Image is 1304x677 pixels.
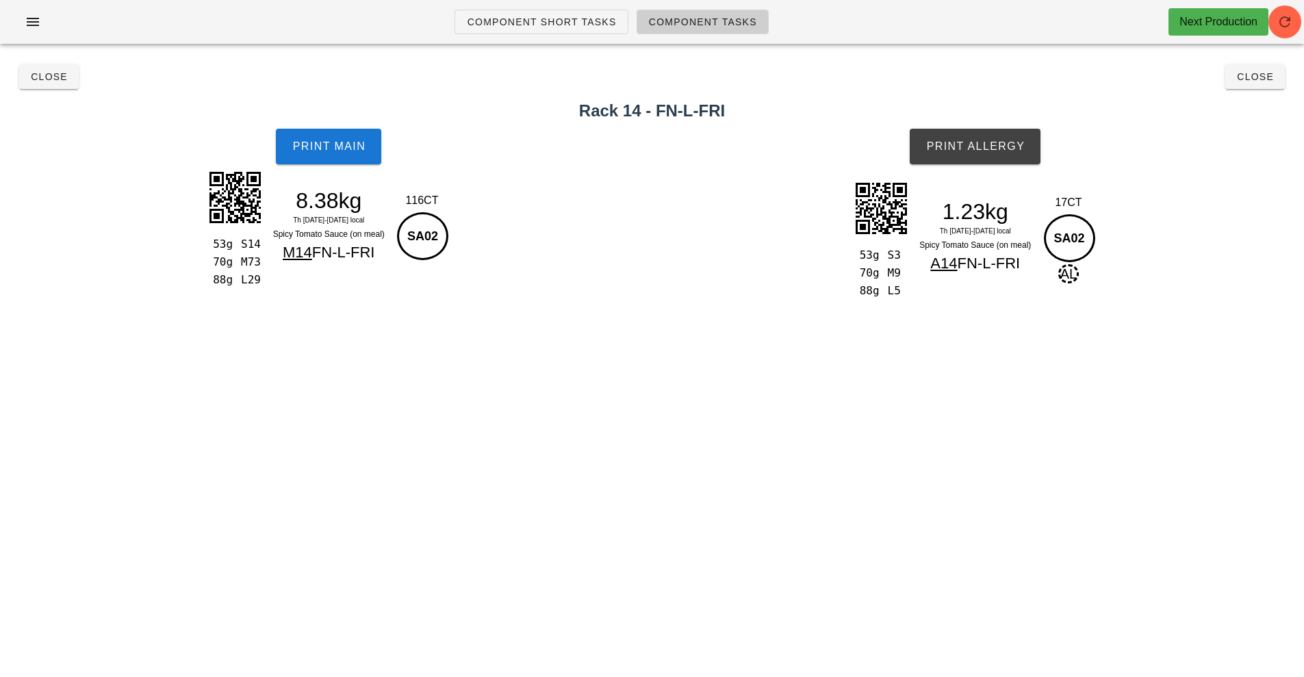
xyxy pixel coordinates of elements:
[1058,264,1079,283] span: AL
[269,190,388,211] div: 8.38kg
[235,235,264,253] div: S14
[958,255,1021,272] span: FN-L-FRI
[1225,64,1285,89] button: Close
[930,255,957,272] span: A14
[916,238,1035,252] div: Spicy Tomato Sauce (on meal)
[648,16,757,27] span: Component Tasks
[854,264,882,282] div: 70g
[1179,14,1257,30] div: Next Production
[292,140,366,153] span: Print Main
[235,253,264,271] div: M73
[30,71,68,82] span: Close
[201,163,269,231] img: UmmdbBRcbjFLotk5qdsQgj4hFFtjZ1M+yghzuXk0STK1YHOqV3EZ6uLc3dZIeSJAMlAgpXdZZFLiA0ZGMngSaLzdhlCAI7NGA...
[207,271,235,289] div: 88g
[8,99,1296,123] h2: Rack 14 - FN-L-FRI
[269,227,388,241] div: Spicy Tomato Sauce (on meal)
[637,10,769,34] a: Component Tasks
[1044,214,1095,262] div: SA02
[394,192,450,209] div: 116CT
[1236,71,1274,82] span: Close
[19,64,79,89] button: Close
[235,271,264,289] div: L29
[293,216,364,224] span: Th [DATE]-[DATE] local
[882,264,910,282] div: M9
[455,10,628,34] a: Component Short Tasks
[207,253,235,271] div: 70g
[910,129,1040,164] button: Print Allergy
[466,16,616,27] span: Component Short Tasks
[1040,194,1097,211] div: 17CT
[882,282,910,300] div: L5
[397,212,448,260] div: SA02
[207,235,235,253] div: 53g
[854,282,882,300] div: 88g
[283,244,312,261] span: M14
[916,201,1035,222] div: 1.23kg
[276,129,381,164] button: Print Main
[940,227,1011,235] span: Th [DATE]-[DATE] local
[925,140,1025,153] span: Print Allergy
[882,246,910,264] div: S3
[847,174,915,242] img: +Fhu0hxGpIDyTrjDX1EPJAoFVoXYVYEkijtVbTeRbRFQx+HEfUOHYxDCGvEdCERyF3VVNkArxcIeoECVYInLqHqB0SrBAIIQq...
[854,246,882,264] div: 53g
[312,244,375,261] span: FN-L-FRI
